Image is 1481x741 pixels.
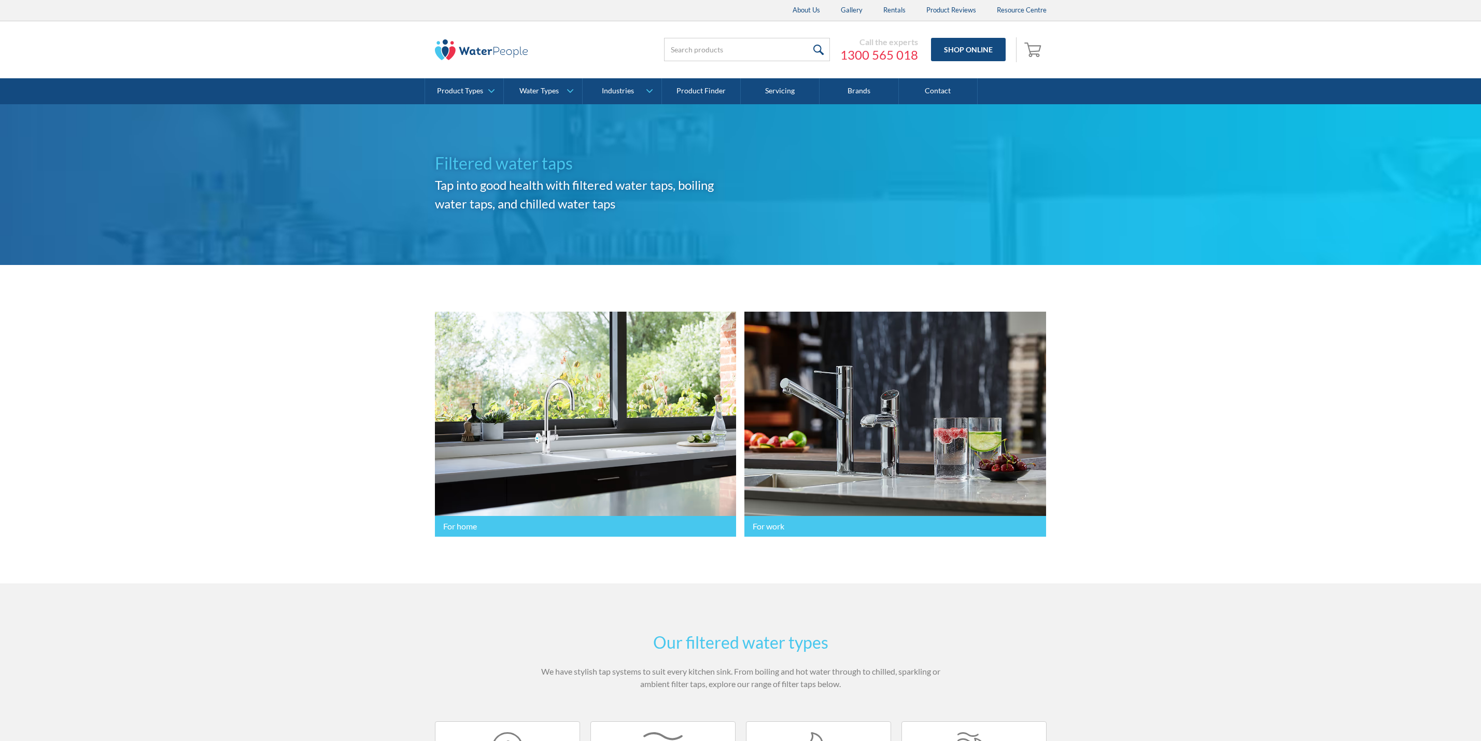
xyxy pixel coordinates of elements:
a: Product Types [425,78,503,104]
a: Shop Online [931,38,1006,61]
p: We have stylish tap systems to suit every kitchen sink. From boiling and hot water through to chi... [539,665,943,690]
input: Search products [664,38,830,61]
div: Call the experts [840,37,918,47]
div: Water Types [519,87,559,95]
img: The Water People [435,39,528,60]
a: Water Types [504,78,582,104]
h1: Filtered water taps [435,151,741,176]
img: shopping cart [1024,41,1044,58]
a: Servicing [741,78,820,104]
a: Industries [583,78,661,104]
div: Product Types [437,87,483,95]
a: Brands [820,78,898,104]
a: Product Finder [662,78,741,104]
div: Industries [602,87,634,95]
a: 1300 565 018 [840,47,918,63]
a: Open cart [1022,37,1047,62]
h2: Our filtered water types [539,630,943,655]
iframe: podium webchat widget bubble [1377,689,1481,741]
h2: Tap into good health with filtered water taps, boiling water taps, and chilled water taps [435,176,741,213]
a: Contact [899,78,978,104]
